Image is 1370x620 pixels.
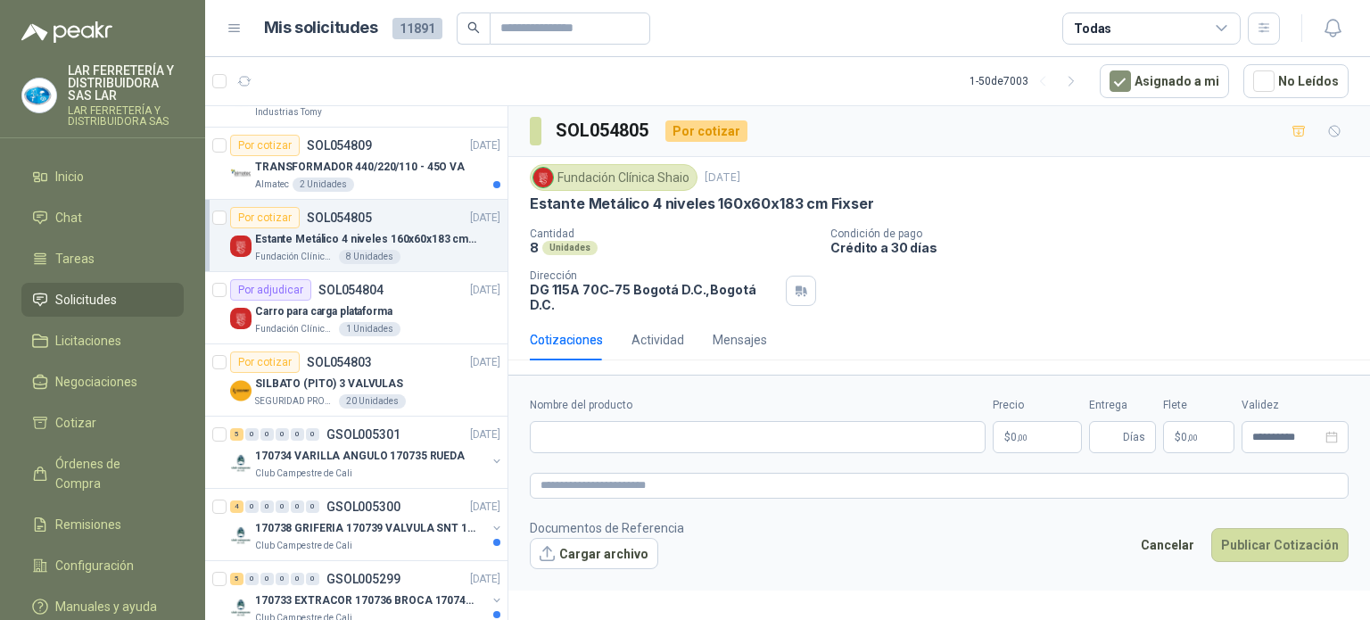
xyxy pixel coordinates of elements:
span: 0 [1011,432,1027,442]
div: 1 Unidades [339,322,400,336]
a: Por cotizarSOL054803[DATE] Company LogoSILBATO (PITO) 3 VALVULASSEGURIDAD PROVISER LTDA20 Unidades [205,344,508,417]
p: Industrias Tomy [255,105,322,120]
div: 5 [230,573,243,585]
p: 170734 VARILLA ANGULO 170735 RUEDA [255,448,465,465]
div: 0 [306,500,319,513]
p: Carro para carga plataforma [255,303,392,320]
div: Por cotizar [230,135,300,156]
p: Crédito a 30 días [830,240,1363,255]
div: 0 [245,573,259,585]
p: [DATE] [470,499,500,516]
span: 0 [1181,432,1198,442]
img: Company Logo [230,597,252,618]
div: 0 [276,573,289,585]
p: SOL054804 [318,284,384,296]
span: Manuales y ayuda [55,597,157,616]
div: Todas [1074,19,1111,38]
div: 0 [260,428,274,441]
a: 4 0 0 0 0 0 GSOL005300[DATE] Company Logo170738 GRIFERIA 170739 VALVULA SNT 170742 VALVULAClub Ca... [230,496,504,553]
p: GSOL005301 [326,428,400,441]
a: Chat [21,201,184,235]
div: 0 [306,573,319,585]
span: search [467,21,480,34]
button: Publicar Cotización [1211,528,1349,562]
img: Company Logo [533,168,553,187]
span: Inicio [55,167,84,186]
p: Club Campestre de Cali [255,539,352,553]
div: 0 [245,428,259,441]
p: SOL054803 [307,356,372,368]
p: SOL054805 [307,211,372,224]
img: Company Logo [22,79,56,112]
span: Órdenes de Compra [55,454,167,493]
div: Por cotizar [230,207,300,228]
img: Company Logo [230,452,252,474]
div: Actividad [631,330,684,350]
p: [DATE] [470,210,500,227]
p: 170738 GRIFERIA 170739 VALVULA SNT 170742 VALVULA [255,520,477,537]
div: 0 [245,500,259,513]
p: SILBATO (PITO) 3 VALVULAS [255,376,403,393]
p: [DATE] [705,169,740,186]
p: Estante Metálico 4 niveles 160x60x183 cm Fixser [255,231,477,248]
a: Por cotizarSOL054809[DATE] Company LogoTRANSFORMADOR 440/220/110 - 45O VAAlmatec2 Unidades [205,128,508,200]
span: Configuración [55,556,134,575]
p: 8 [530,240,539,255]
p: [DATE] [470,571,500,588]
div: Unidades [542,241,598,255]
div: Cotizaciones [530,330,603,350]
div: 0 [291,573,304,585]
p: SOL054809 [307,139,372,152]
span: 11891 [392,18,442,39]
h1: Mis solicitudes [264,15,378,41]
p: $ 0,00 [1163,421,1234,453]
div: Por cotizar [665,120,747,142]
span: $ [1175,432,1181,442]
div: 0 [260,573,274,585]
a: Solicitudes [21,283,184,317]
label: Validez [1242,397,1349,414]
h3: SOL054805 [556,117,651,145]
div: 2 Unidades [293,178,354,192]
span: Remisiones [55,515,121,534]
p: [DATE] [470,426,500,443]
button: Asignado a mi [1100,64,1229,98]
p: TRANSFORMADOR 440/220/110 - 45O VA [255,159,465,176]
span: Negociaciones [55,372,137,392]
a: Órdenes de Compra [21,447,184,500]
p: Cantidad [530,227,816,240]
div: 0 [260,500,274,513]
a: Configuración [21,549,184,583]
div: 20 Unidades [339,394,406,409]
div: 0 [276,500,289,513]
p: SEGURIDAD PROVISER LTDA [255,394,335,409]
span: Cotizar [55,413,96,433]
p: [DATE] [470,137,500,154]
div: 4 [230,500,243,513]
div: Por adjudicar [230,279,311,301]
span: Días [1123,422,1145,452]
p: LAR FERRETERÍA Y DISTRIBUIDORA SAS LAR [68,64,184,102]
label: Entrega [1089,397,1156,414]
p: $0,00 [993,421,1082,453]
p: Club Campestre de Cali [255,467,352,481]
p: Almatec [255,178,289,192]
p: [DATE] [470,282,500,299]
a: Tareas [21,242,184,276]
label: Precio [993,397,1082,414]
p: Documentos de Referencia [530,518,684,538]
label: Nombre del producto [530,397,986,414]
span: ,00 [1017,433,1027,442]
button: No Leídos [1243,64,1349,98]
div: 0 [291,428,304,441]
a: Licitaciones [21,324,184,358]
button: Cancelar [1131,528,1204,562]
a: 5 0 0 0 0 0 GSOL005301[DATE] Company Logo170734 VARILLA ANGULO 170735 RUEDAClub Campestre de Cali [230,424,504,481]
button: Cargar archivo [530,538,658,570]
p: Condición de pago [830,227,1363,240]
img: Company Logo [230,380,252,401]
div: Fundación Clínica Shaio [530,164,697,191]
p: DG 115A 70C-75 Bogotá D.C. , Bogotá D.C. [530,282,779,312]
a: Por cotizarSOL054805[DATE] Company LogoEstante Metálico 4 niveles 160x60x183 cm FixserFundación C... [205,200,508,272]
div: 0 [306,428,319,441]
